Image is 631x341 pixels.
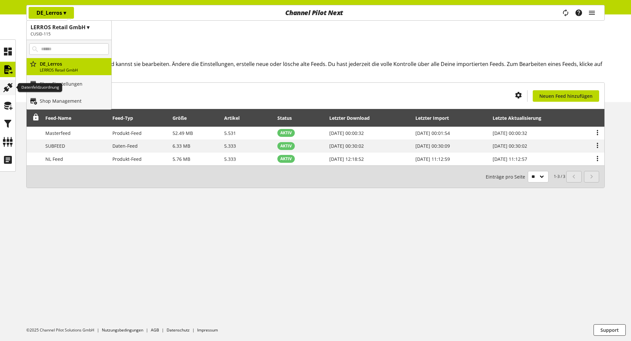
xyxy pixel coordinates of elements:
[27,92,111,109] a: Shop Management
[224,115,246,121] div: Artikel
[173,130,193,136] span: 52.49 MB
[26,5,605,21] nav: main navigation
[486,173,528,180] span: Einträge pro Seite
[33,114,39,121] span: Entsperren, um Zeilen neu anzuordnen
[486,171,565,182] small: 1-3 / 3
[329,143,364,149] span: [DATE] 00:30:02
[493,156,527,162] span: [DATE] 11:12:57
[224,130,236,136] span: 5.531
[173,156,190,162] span: 5.76 MB
[45,115,78,121] div: Feed-Name
[173,115,193,121] div: Größe
[40,67,109,73] p: LERROS Retail GmbH
[26,327,102,333] li: ©2025 Channel Pilot Solutions GmbH
[45,143,65,149] span: SUBFEED
[493,143,527,149] span: [DATE] 00:30:02
[415,156,450,162] span: [DATE] 11:12:59
[224,156,236,162] span: 5.333
[539,93,593,99] span: Neuen Feed hinzufügen
[415,143,450,149] span: [DATE] 00:30:09
[329,130,364,136] span: [DATE] 00:00:32
[280,130,292,136] span: AKTIV
[594,324,626,336] button: Support
[151,327,159,333] a: AGB
[45,130,71,136] span: Masterfeed
[27,75,111,92] a: Shop Einstellungen
[112,130,142,136] span: Produkt-Feed
[600,327,619,333] span: Support
[167,327,190,333] a: Datenschutz
[280,156,292,162] span: AKTIV
[493,115,548,121] div: Letzte Aktualisierung
[280,143,292,149] span: AKTIV
[415,130,450,136] span: [DATE] 00:01:54
[102,327,143,333] a: Nutzungsbedingungen
[277,115,298,121] div: Status
[415,115,456,121] div: Letzter Import
[31,31,107,37] h2: CUSID-115
[112,115,140,121] div: Feed-Typ
[329,156,364,162] span: [DATE] 12:18:52
[112,156,142,162] span: Produkt-Feed
[197,327,218,333] a: Impressum
[36,9,66,17] p: DE_Lerros
[493,130,527,136] span: [DATE] 00:00:32
[30,114,39,122] div: Entsperren, um Zeilen neu anzuordnen
[40,80,82,87] p: Shop Einstellungen
[173,143,190,149] span: 6.33 MB
[40,60,109,67] p: DE_Lerros
[63,9,66,16] span: ▾
[224,143,236,149] span: 5.333
[40,97,82,104] p: Shop Management
[112,143,138,149] span: Daten-Feed
[533,90,599,102] a: Neuen Feed hinzufügen
[18,83,62,92] div: Datenfeldzuordnung
[45,156,63,162] span: NL Feed
[31,23,107,31] h1: LERROS Retail GmbH ▾
[329,115,376,121] div: Letzter Download
[36,60,605,76] h2: Hier siehst Du Deine Feeds und kannst sie bearbeiten. Ändere die Einstellungen, erstelle neue ode...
